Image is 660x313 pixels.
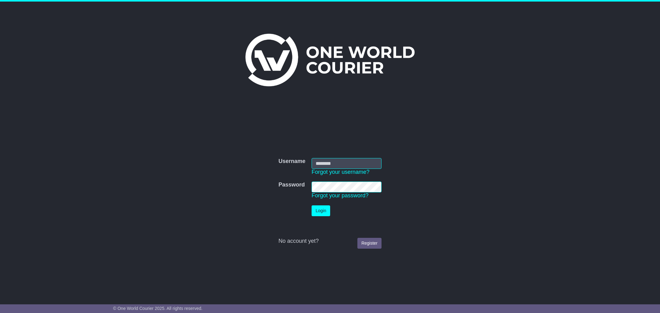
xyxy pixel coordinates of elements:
[312,192,369,199] a: Forgot your password?
[278,238,382,245] div: No account yet?
[357,238,382,249] a: Register
[312,205,330,216] button: Login
[278,158,305,165] label: Username
[312,169,369,175] a: Forgot your username?
[278,182,305,188] label: Password
[245,34,414,86] img: One World
[113,306,203,311] span: © One World Courier 2025. All rights reserved.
